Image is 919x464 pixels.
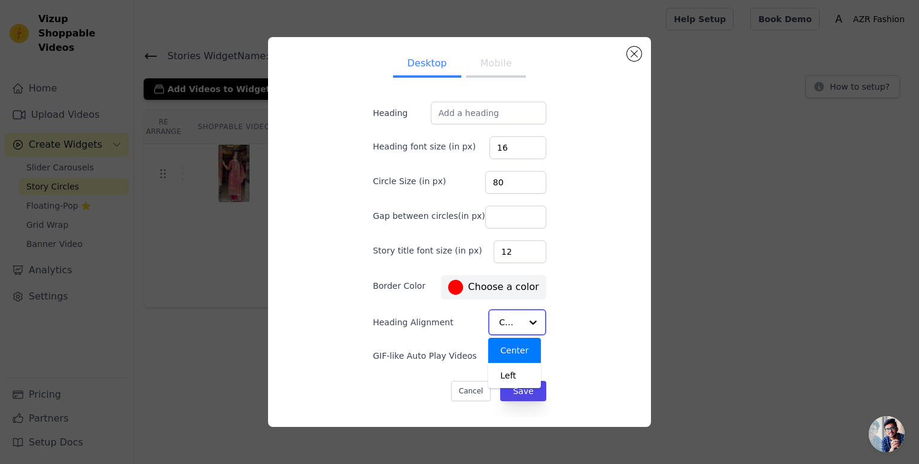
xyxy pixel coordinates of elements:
label: Choose a color [448,280,538,295]
button: Close modal [627,47,641,61]
label: Gap between circles(in px) [373,210,485,222]
button: Desktop [393,51,461,78]
div: Left [488,363,541,388]
a: Open chat [869,416,905,452]
span: Yes [526,350,541,364]
button: Save [500,381,546,401]
input: Add a heading [431,102,546,124]
label: Circle Size (in px) [373,175,446,187]
label: Heading Alignment [373,316,455,328]
label: Border Color [373,280,425,292]
label: Heading [373,107,431,119]
button: Cancel [451,381,491,401]
label: Story title font size (in px) [373,245,482,257]
label: Heading font size (in px) [373,141,476,152]
label: GIF-like Auto Play Videos [373,350,477,362]
button: Mobile [466,51,526,78]
div: Center [488,338,541,363]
